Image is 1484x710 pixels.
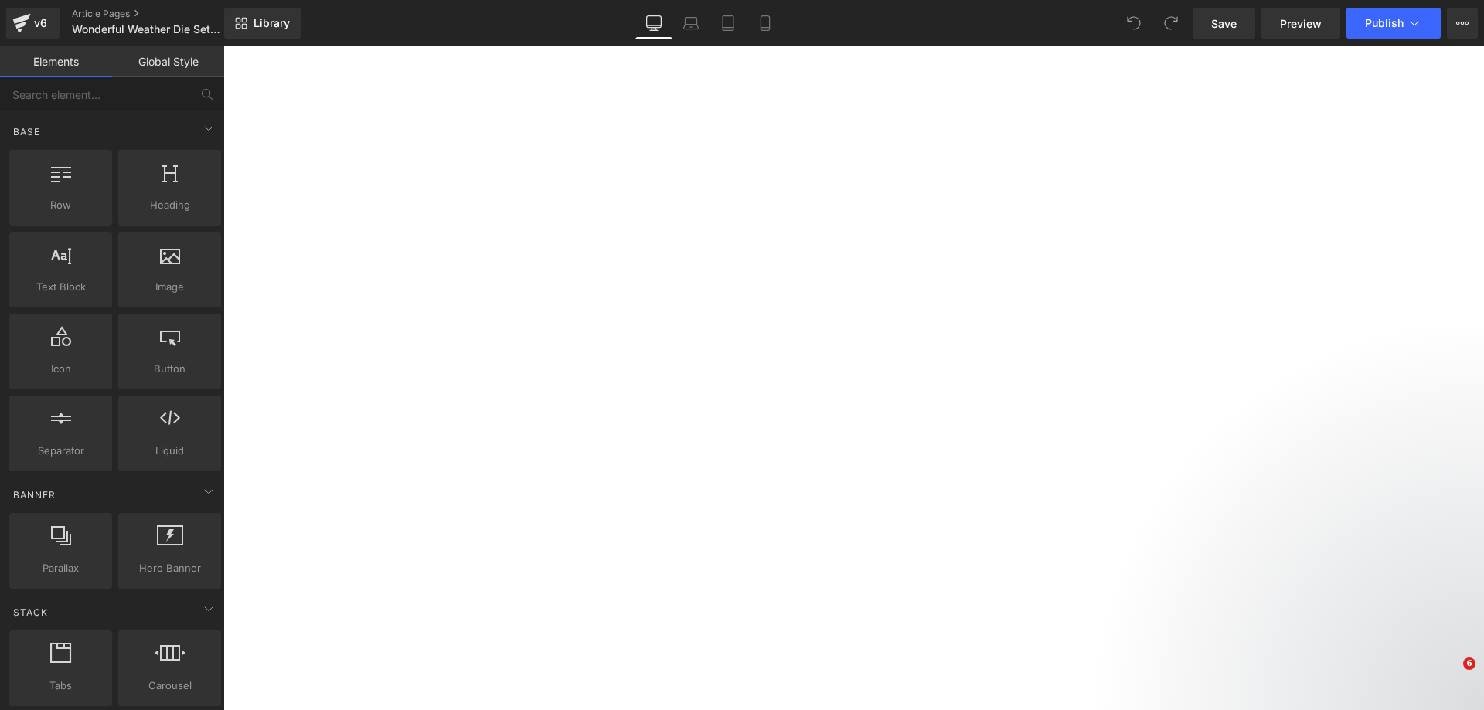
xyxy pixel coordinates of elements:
[710,8,747,39] a: Tablet
[31,13,50,33] div: v6
[6,8,60,39] a: v6
[1346,8,1441,39] button: Publish
[747,8,784,39] a: Mobile
[672,8,710,39] a: Laptop
[123,279,216,295] span: Image
[112,46,224,77] a: Global Style
[72,23,220,36] span: Wonderful Weather Die Set Collection
[123,443,216,459] span: Liquid
[14,560,107,576] span: Parallax
[224,8,301,39] a: New Library
[1463,657,1475,670] span: 6
[1447,8,1478,39] button: More
[123,678,216,694] span: Carousel
[14,197,107,213] span: Row
[123,560,216,576] span: Hero Banner
[1261,8,1340,39] a: Preview
[254,16,290,30] span: Library
[1211,15,1237,32] span: Save
[1365,17,1404,29] span: Publish
[1156,8,1186,39] button: Redo
[14,279,107,295] span: Text Block
[1431,657,1469,695] iframe: Intercom live chat
[1118,8,1149,39] button: Undo
[72,8,250,20] a: Article Pages
[14,678,107,694] span: Tabs
[123,361,216,377] span: Button
[14,443,107,459] span: Separator
[14,361,107,377] span: Icon
[123,197,216,213] span: Heading
[635,8,672,39] a: Desktop
[1280,15,1322,32] span: Preview
[12,605,49,620] span: Stack
[12,124,42,139] span: Base
[12,487,57,502] span: Banner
